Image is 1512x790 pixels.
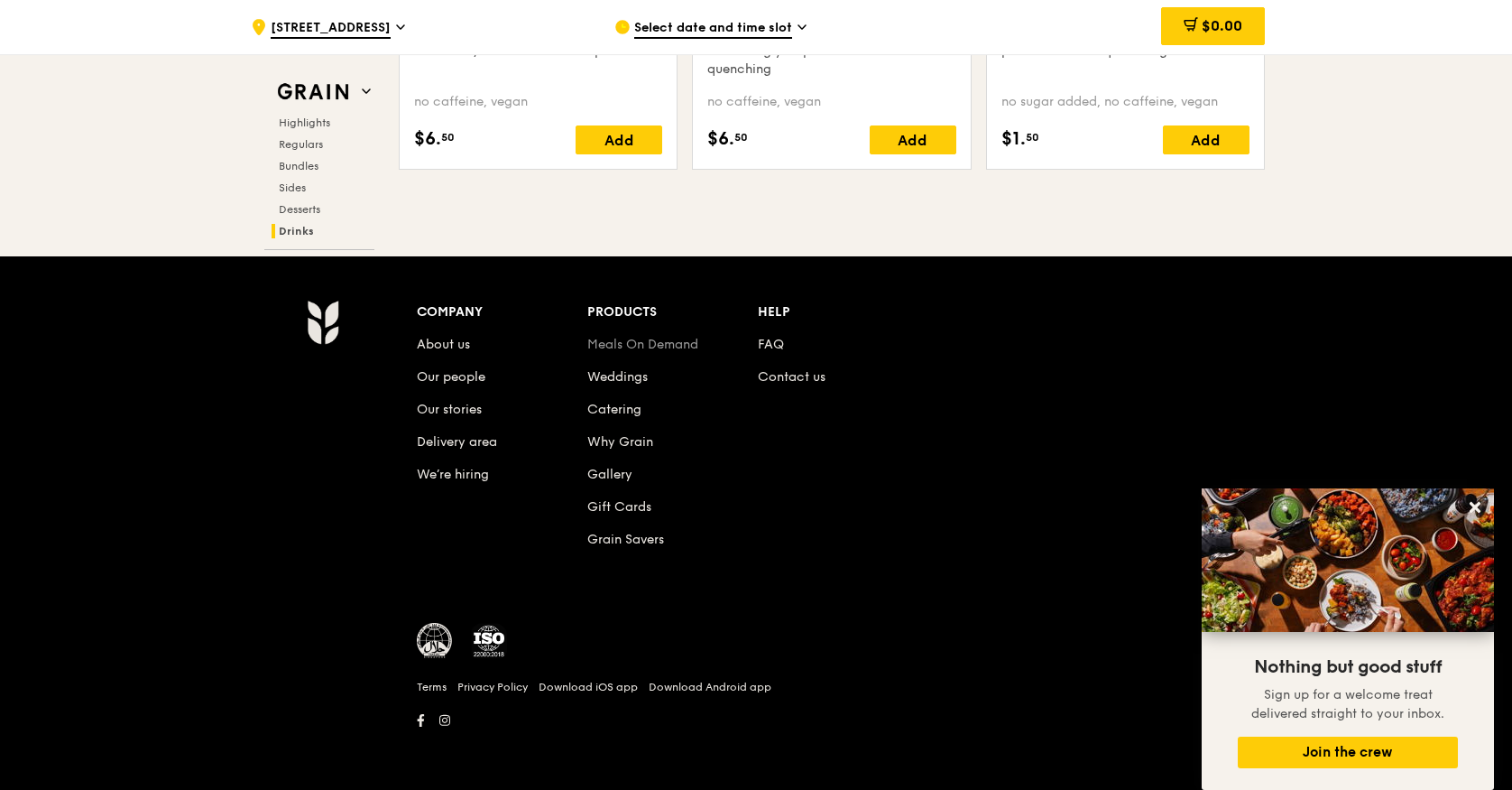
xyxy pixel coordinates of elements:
[236,733,1276,748] h6: Revision
[272,76,355,108] img: Grain web logo
[417,680,447,694] a: Terms
[279,138,323,151] span: Regulars
[417,434,497,450] a: Delivery area
[279,225,314,237] span: Drinks
[471,623,507,659] img: ISO Certified
[707,125,734,153] span: $6.
[1251,687,1444,721] span: Sign up for a welcome treat delivered straight to your inbox.
[417,337,470,352] a: About us
[587,402,641,417] a: Catering
[539,680,638,694] a: Download iOS app
[271,19,391,39] span: [STREET_ADDRESS]
[576,125,662,154] div: Add
[1026,130,1039,144] span: 50
[758,369,825,385] a: Contact us
[414,93,662,111] div: no caffeine, vegan
[414,125,441,153] span: $6.
[417,402,482,417] a: Our stories
[279,203,320,216] span: Desserts
[1461,493,1489,522] button: Close
[587,337,698,352] a: Meals On Demand
[707,93,955,111] div: no caffeine, vegan
[279,160,318,172] span: Bundles
[1202,488,1494,632] img: DSC07876-Edit02-Large.jpeg
[649,680,771,694] a: Download Android app
[1163,125,1249,154] div: Add
[587,532,664,547] a: Grain Savers
[587,369,648,385] a: Weddings
[1202,17,1242,34] span: $0.00
[307,300,338,345] img: Grain
[457,680,528,694] a: Privacy Policy
[1001,93,1249,111] div: no sugar added, no caffeine, vegan
[587,300,758,325] div: Products
[417,467,489,482] a: We’re hiring
[587,434,653,450] a: Why Grain
[279,181,306,194] span: Sides
[1001,125,1026,153] span: $1.
[758,337,784,352] a: FAQ
[1238,737,1458,768] button: Join the crew
[417,369,485,385] a: Our people
[417,300,587,325] div: Company
[758,300,928,325] div: Help
[441,130,455,144] span: 50
[279,116,330,129] span: Highlights
[417,623,453,659] img: MUIS Halal Certified
[1254,656,1442,678] span: Nothing but good stuff
[587,467,632,482] a: Gallery
[587,499,651,515] a: Gift Cards
[870,125,956,154] div: Add
[734,130,748,144] span: 50
[634,19,792,39] span: Select date and time slot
